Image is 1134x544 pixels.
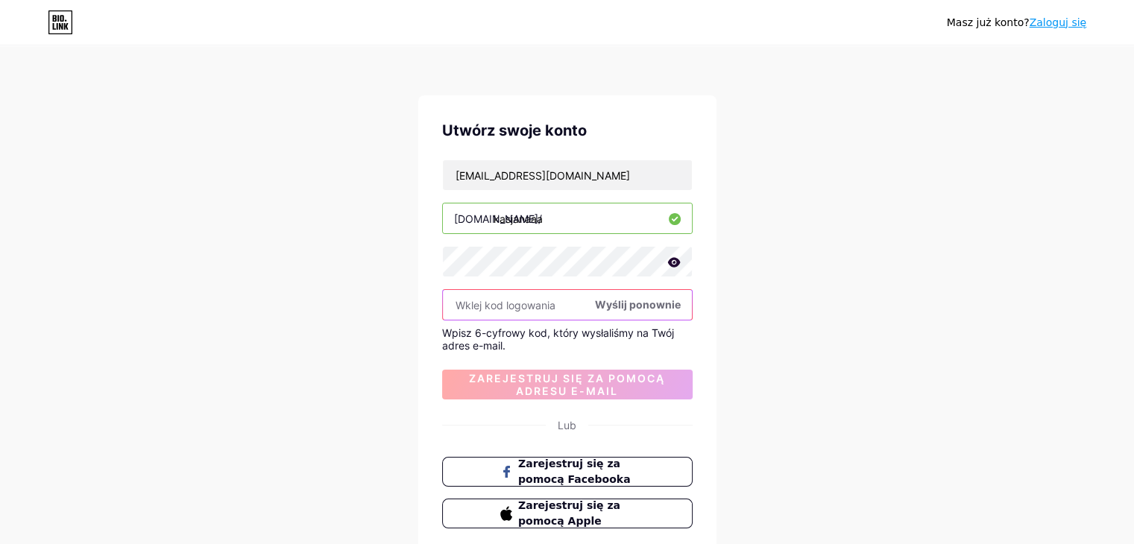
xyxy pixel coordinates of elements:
[443,203,692,233] input: nazwa użytkownika
[442,121,587,139] font: Utwórz swoje konto
[443,290,692,320] input: Wklej kod logowania
[442,370,693,399] button: Zarejestruj się za pomocą adresu e-mail
[518,499,620,527] font: Zarejestruj się za pomocą Apple
[595,298,681,311] font: Wyślij ponownie
[558,419,576,431] font: Lub
[469,372,665,397] font: Zarejestruj się za pomocą adresu e-mail
[442,326,674,352] font: Wpisz 6-cyfrowy kod, który wysłaliśmy na Twój adres e-mail.
[518,458,630,485] font: Zarejestruj się za pomocą Facebooka
[1029,16,1086,28] a: Zaloguj się
[443,160,692,190] input: E-mail
[454,212,542,225] font: [DOMAIN_NAME]/
[947,16,1030,28] font: Masz już konto?
[442,499,693,528] button: Zarejestruj się za pomocą Apple
[442,457,693,487] button: Zarejestruj się za pomocą Facebooka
